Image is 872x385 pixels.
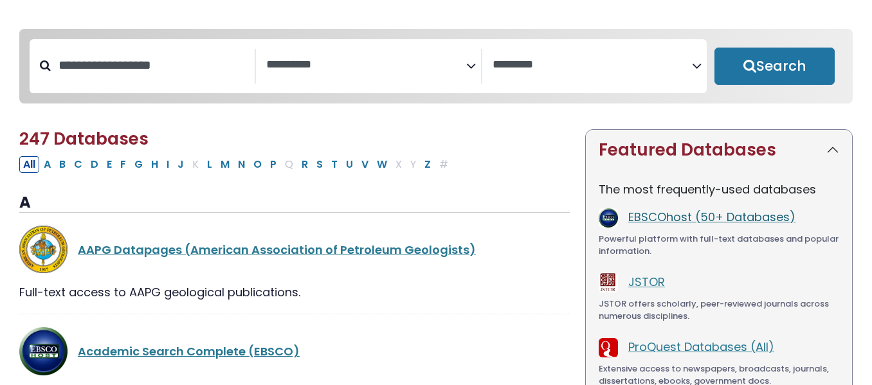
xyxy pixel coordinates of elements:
[19,29,853,103] nav: Search filters
[599,233,839,258] div: Powerful platform with full-text databases and popular information.
[55,156,69,173] button: Filter Results B
[78,343,300,359] a: Academic Search Complete (EBSCO)
[266,156,280,173] button: Filter Results P
[628,274,665,290] a: JSTOR
[628,339,774,355] a: ProQuest Databases (All)
[373,156,391,173] button: Filter Results W
[131,156,147,173] button: Filter Results G
[116,156,130,173] button: Filter Results F
[493,58,693,72] textarea: Search
[19,127,149,150] span: 247 Databases
[203,156,216,173] button: Filter Results L
[342,156,357,173] button: Filter Results U
[19,283,570,301] div: Full-text access to AAPG geological publications.
[313,156,327,173] button: Filter Results S
[174,156,188,173] button: Filter Results J
[40,156,55,173] button: Filter Results A
[250,156,266,173] button: Filter Results O
[234,156,249,173] button: Filter Results N
[358,156,372,173] button: Filter Results V
[217,156,233,173] button: Filter Results M
[298,156,312,173] button: Filter Results R
[163,156,173,173] button: Filter Results I
[628,209,795,225] a: EBSCOhost (50+ Databases)
[599,181,839,198] p: The most frequently-used databases
[70,156,86,173] button: Filter Results C
[78,242,476,258] a: AAPG Datapages (American Association of Petroleum Geologists)
[266,58,466,72] textarea: Search
[421,156,435,173] button: Filter Results Z
[599,298,839,323] div: JSTOR offers scholarly, peer-reviewed journals across numerous disciplines.
[586,130,852,170] button: Featured Databases
[714,48,835,85] button: Submit for Search Results
[19,193,570,213] h3: A
[19,156,453,172] div: Alpha-list to filter by first letter of database name
[51,55,255,76] input: Search database by title or keyword
[103,156,116,173] button: Filter Results E
[19,156,39,173] button: All
[147,156,162,173] button: Filter Results H
[87,156,102,173] button: Filter Results D
[327,156,341,173] button: Filter Results T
